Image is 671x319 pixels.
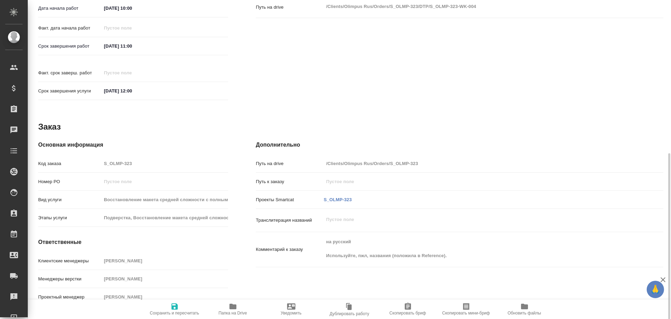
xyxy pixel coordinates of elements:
[101,213,228,223] input: Пустое поле
[38,160,101,167] p: Код заказа
[38,238,228,246] h4: Ответственные
[256,4,324,11] p: Путь на drive
[256,141,663,149] h4: Дополнительно
[101,292,228,302] input: Пустое поле
[256,178,324,185] p: Путь к заказу
[256,246,324,253] p: Комментарий к заказу
[219,311,247,316] span: Папка на Drive
[101,256,228,266] input: Пустое поле
[101,41,162,51] input: ✎ Введи что-нибудь
[38,121,61,132] h2: Заказ
[38,43,101,50] p: Срок завершения работ
[324,158,630,169] input: Пустое поле
[150,311,199,316] span: Сохранить и пересчитать
[379,300,437,319] button: Скопировать бриф
[38,214,101,221] p: Этапы услуги
[101,274,228,284] input: Пустое поле
[38,88,101,95] p: Срок завершения услуги
[38,276,101,283] p: Менеджеры верстки
[38,25,101,32] p: Факт. дата начала работ
[256,217,324,224] p: Транслитерация названий
[649,282,661,297] span: 🙏
[38,141,228,149] h4: Основная информация
[324,236,630,262] textarea: на русский Используйте, пжл, названия (положила в Reference).
[389,311,426,316] span: Скопировать бриф
[256,160,324,167] p: Путь на drive
[437,300,495,319] button: Скопировать мини-бриф
[324,1,630,13] textarea: /Clients/Olimpus Rus/Orders/S_OLMP-323/DTP/S_OLMP-323-WK-004
[145,300,204,319] button: Сохранить и пересчитать
[101,195,228,205] input: Пустое поле
[508,311,541,316] span: Обновить файлы
[38,257,101,264] p: Клиентские менеджеры
[38,178,101,185] p: Номер РО
[101,158,228,169] input: Пустое поле
[38,196,101,203] p: Вид услуги
[38,5,101,12] p: Дата начала работ
[38,69,101,76] p: Факт. срок заверш. работ
[101,68,162,78] input: Пустое поле
[442,311,490,316] span: Скопировать мини-бриф
[647,281,664,298] button: 🙏
[256,196,324,203] p: Проекты Smartcat
[324,197,352,202] a: S_OLMP-323
[320,300,379,319] button: Дублировать работу
[101,3,162,13] input: ✎ Введи что-нибудь
[38,294,101,301] p: Проектный менеджер
[204,300,262,319] button: Папка на Drive
[262,300,320,319] button: Уведомить
[101,86,162,96] input: ✎ Введи что-нибудь
[281,311,302,316] span: Уведомить
[495,300,554,319] button: Обновить файлы
[101,177,228,187] input: Пустое поле
[101,23,162,33] input: Пустое поле
[324,177,630,187] input: Пустое поле
[330,311,369,316] span: Дублировать работу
